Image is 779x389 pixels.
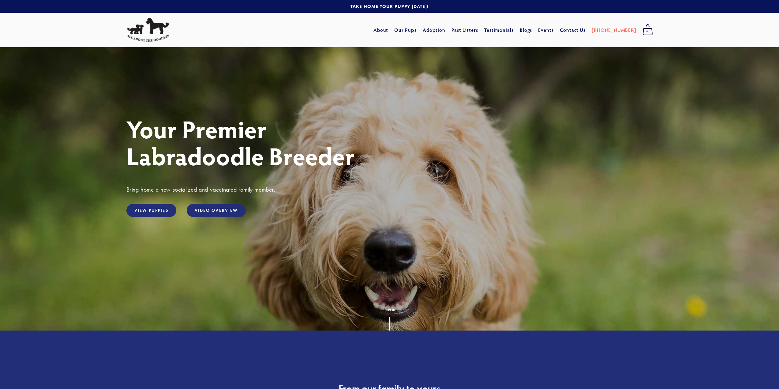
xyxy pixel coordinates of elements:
[126,18,169,42] img: All About The Doodles
[639,22,656,38] a: 0 items in cart
[538,24,554,36] a: Events
[126,185,653,193] h3: Bring home a new socialized and vaccinated family member.
[484,24,514,36] a: Testimonials
[451,27,478,33] a: Past Litters
[592,24,636,36] a: [PHONE_NUMBER]
[126,204,176,217] a: View Puppies
[520,24,532,36] a: Blogs
[423,24,446,36] a: Adoption
[126,115,653,169] h1: Your Premier Labradoodle Breeder
[560,24,586,36] a: Contact Us
[394,24,417,36] a: Our Pups
[187,204,246,217] a: Video Overview
[373,24,388,36] a: About
[642,28,653,36] span: 0
[384,308,395,312] div: Scroll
